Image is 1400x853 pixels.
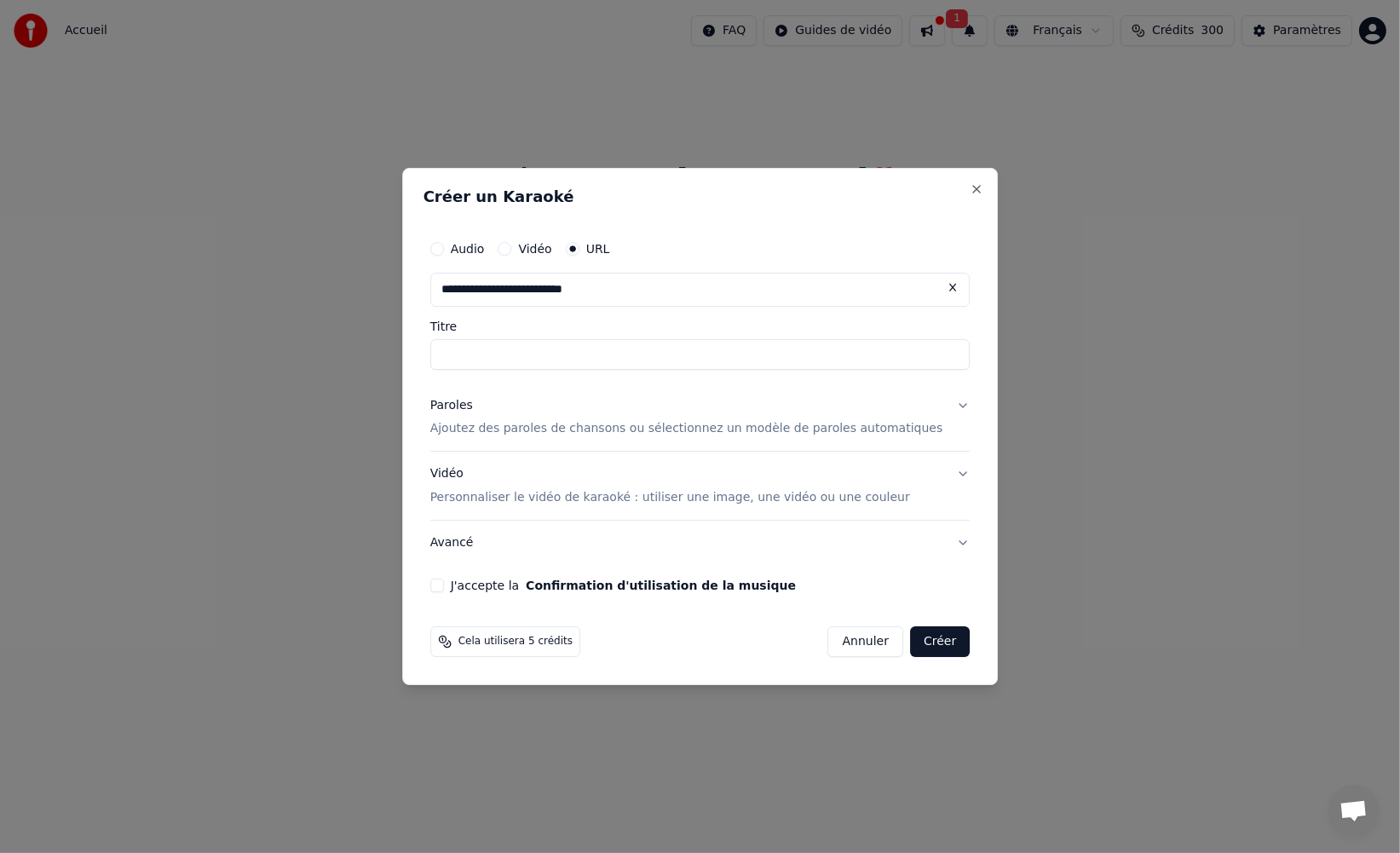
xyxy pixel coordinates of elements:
span: Cela utilisera 5 crédits [458,635,573,648]
p: Personnaliser le vidéo de karaoké : utiliser une image, une vidéo ou une couleur [430,489,910,506]
button: ParolesAjoutez des paroles de chansons ou sélectionnez un modèle de paroles automatiques [430,383,971,452]
label: J'accepte la [451,579,796,591]
label: Titre [430,320,971,332]
button: Avancé [430,521,971,565]
button: Annuler [828,626,903,657]
button: VidéoPersonnaliser le vidéo de karaoké : utiliser une image, une vidéo ou une couleur [430,452,971,521]
div: Paroles [430,397,473,414]
button: J'accepte la [526,579,796,591]
label: Audio [451,243,485,255]
div: Vidéo [430,466,910,507]
h2: Créer un Karaoké [423,189,977,205]
label: Vidéo [518,243,551,255]
p: Ajoutez des paroles de chansons ou sélectionnez un modèle de paroles automatiques [430,421,943,438]
label: URL [586,243,610,255]
button: Créer [910,626,970,657]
